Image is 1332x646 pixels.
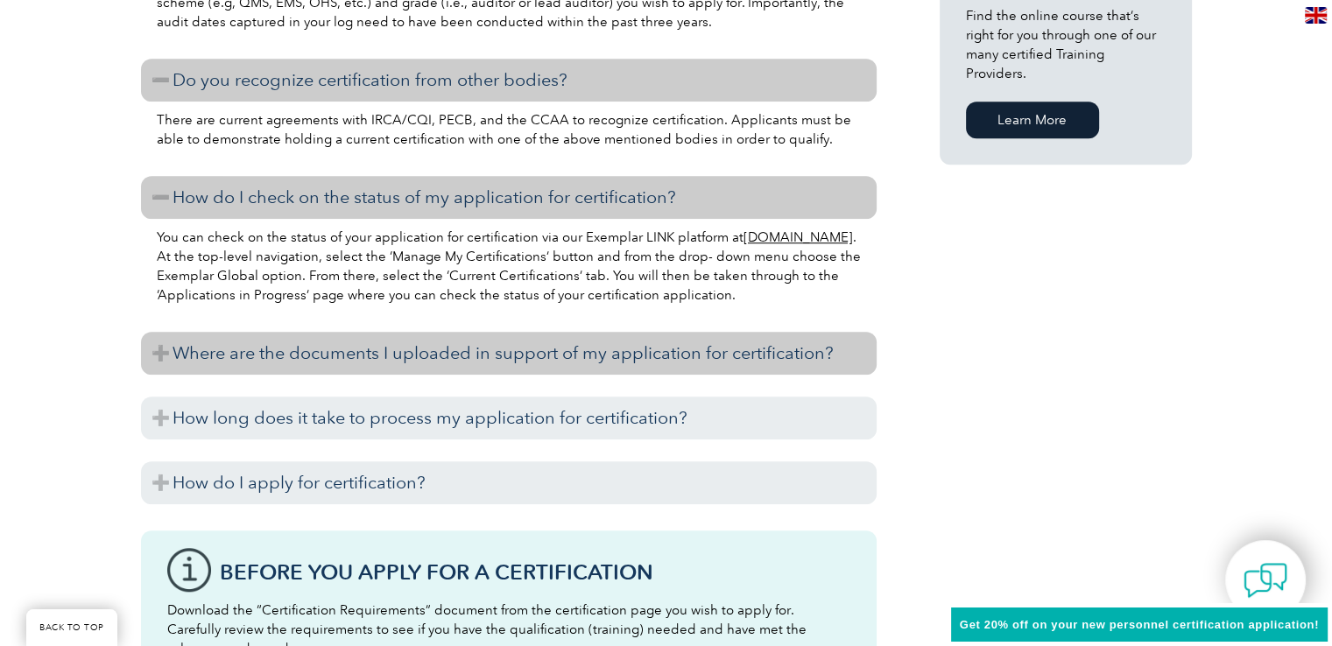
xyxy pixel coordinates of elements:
[966,6,1166,83] p: Find the online course that’s right for you through one of our many certified Training Providers.
[960,618,1319,631] span: Get 20% off on your new personnel certification application!
[220,561,850,583] h3: Before You Apply For a Certification
[966,102,1099,138] a: Learn More
[157,110,861,149] p: There are current agreements with IRCA/CQI, PECB, and the CCAA to recognize certification. Applic...
[26,609,117,646] a: BACK TO TOP
[744,229,853,245] a: [DOMAIN_NAME]
[141,59,877,102] h3: Do you recognize certification from other bodies?
[141,332,877,375] h3: Where are the documents I uploaded in support of my application for certification?
[141,397,877,439] h3: How long does it take to process my application for certification?
[157,228,861,305] p: You can check on the status of your application for certification via our Exemplar LINK platform ...
[141,461,877,504] h3: How do I apply for certification?
[141,176,877,219] h3: How do I check on the status of my application for certification?
[1244,558,1287,602] img: contact-chat.png
[1305,7,1327,24] img: en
